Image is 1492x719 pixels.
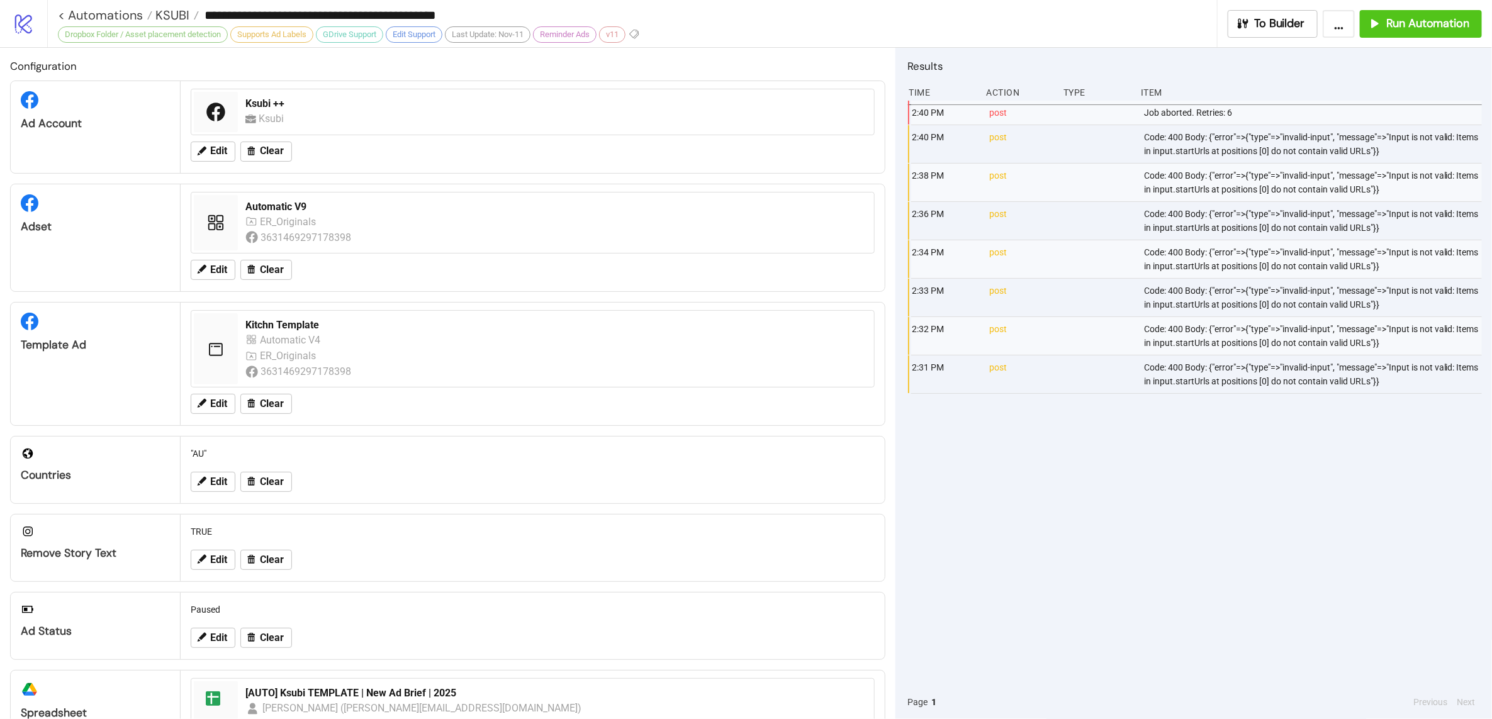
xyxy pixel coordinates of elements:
button: Edit [191,142,235,162]
div: post [988,202,1057,240]
div: Time [908,81,977,104]
div: Kitchn Template [245,318,856,332]
button: To Builder [1228,10,1318,38]
button: Clear [240,394,292,414]
div: Dropbox Folder / Asset placement detection [58,26,228,43]
span: KSUBI [152,7,189,23]
button: Clear [240,260,292,280]
div: Code: 400 Body: {"error"=>{"type"=>"invalid-input", "message"=>"Input is not valid: Items in inpu... [1143,240,1485,278]
div: 2:40 PM [911,125,980,163]
a: KSUBI [152,9,199,21]
h2: Configuration [10,58,885,74]
span: Clear [260,632,284,644]
div: [AUTO] Ksubi TEMPLATE | New Ad Brief | 2025 [245,686,867,700]
div: 2:34 PM [911,240,980,278]
button: Clear [240,142,292,162]
div: Code: 400 Body: {"error"=>{"type"=>"invalid-input", "message"=>"Input is not valid: Items in inpu... [1143,317,1485,355]
button: Clear [240,628,292,648]
button: Edit [191,550,235,570]
div: 2:32 PM [911,317,980,355]
span: Edit [210,398,227,410]
button: Next [1454,695,1479,709]
span: Edit [210,554,227,566]
a: < Automations [58,9,152,21]
div: 2:31 PM [911,355,980,393]
div: post [988,279,1057,316]
div: Type [1062,81,1131,104]
button: Clear [240,472,292,492]
div: Edit Support [386,26,442,43]
button: Clear [240,550,292,570]
div: Reminder Ads [533,26,597,43]
h2: Results [908,58,1482,74]
button: Edit [191,260,235,280]
div: Automatic V9 [245,200,867,214]
div: post [988,164,1057,201]
span: Edit [210,632,227,644]
div: Countries [21,468,170,482]
button: Previous [1410,695,1451,709]
div: post [988,355,1057,393]
div: post [988,125,1057,163]
span: Run Automation [1386,16,1469,31]
div: 2:40 PM [911,101,980,125]
div: Ad Status [21,624,170,638]
div: 2:38 PM [911,164,980,201]
div: Code: 400 Body: {"error"=>{"type"=>"invalid-input", "message"=>"Input is not valid: Items in inpu... [1143,355,1485,393]
div: Last Update: Nov-11 [445,26,530,43]
span: Clear [260,554,284,566]
button: Run Automation [1360,10,1482,38]
div: ER_Originals [260,348,319,364]
div: [PERSON_NAME] ([PERSON_NAME][EMAIL_ADDRESS][DOMAIN_NAME]) [262,700,582,716]
div: v11 [599,26,625,43]
div: GDrive Support [316,26,383,43]
button: Edit [191,472,235,492]
span: To Builder [1255,16,1305,31]
div: Supports Ad Labels [230,26,313,43]
div: Job aborted. Retries: 6 [1143,101,1485,125]
button: 1 [928,695,941,709]
div: 3631469297178398 [261,230,354,245]
div: Action [985,81,1053,104]
div: post [988,317,1057,355]
span: Edit [210,145,227,157]
span: Page [908,695,928,709]
div: Automatic V4 [260,332,323,348]
span: Edit [210,476,227,488]
div: Code: 400 Body: {"error"=>{"type"=>"invalid-input", "message"=>"Input is not valid: Items in inpu... [1143,202,1485,240]
span: Clear [260,264,284,276]
div: "AU" [186,442,880,465]
div: Ksubi ++ [245,97,867,111]
div: Template Ad [21,338,170,352]
div: Code: 400 Body: {"error"=>{"type"=>"invalid-input", "message"=>"Input is not valid: Items in inpu... [1143,125,1485,163]
div: Item [1140,81,1482,104]
div: post [988,240,1057,278]
div: Adset [21,220,170,234]
span: Clear [260,145,284,157]
button: Edit [191,394,235,414]
div: 2:36 PM [911,202,980,240]
span: Clear [260,476,284,488]
div: Remove Story Text [21,546,170,560]
div: post [988,101,1057,125]
div: Paused [186,598,880,621]
div: Code: 400 Body: {"error"=>{"type"=>"invalid-input", "message"=>"Input is not valid: Items in inpu... [1143,279,1485,316]
div: 3631469297178398 [261,364,354,379]
button: ... [1323,10,1355,38]
span: Edit [210,264,227,276]
div: Ksubi [259,111,288,126]
div: TRUE [186,520,880,543]
span: Clear [260,398,284,410]
div: 2:33 PM [911,279,980,316]
div: Code: 400 Body: {"error"=>{"type"=>"invalid-input", "message"=>"Input is not valid: Items in inpu... [1143,164,1485,201]
div: Ad Account [21,116,170,131]
button: Edit [191,628,235,648]
div: ER_Originals [260,214,319,230]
